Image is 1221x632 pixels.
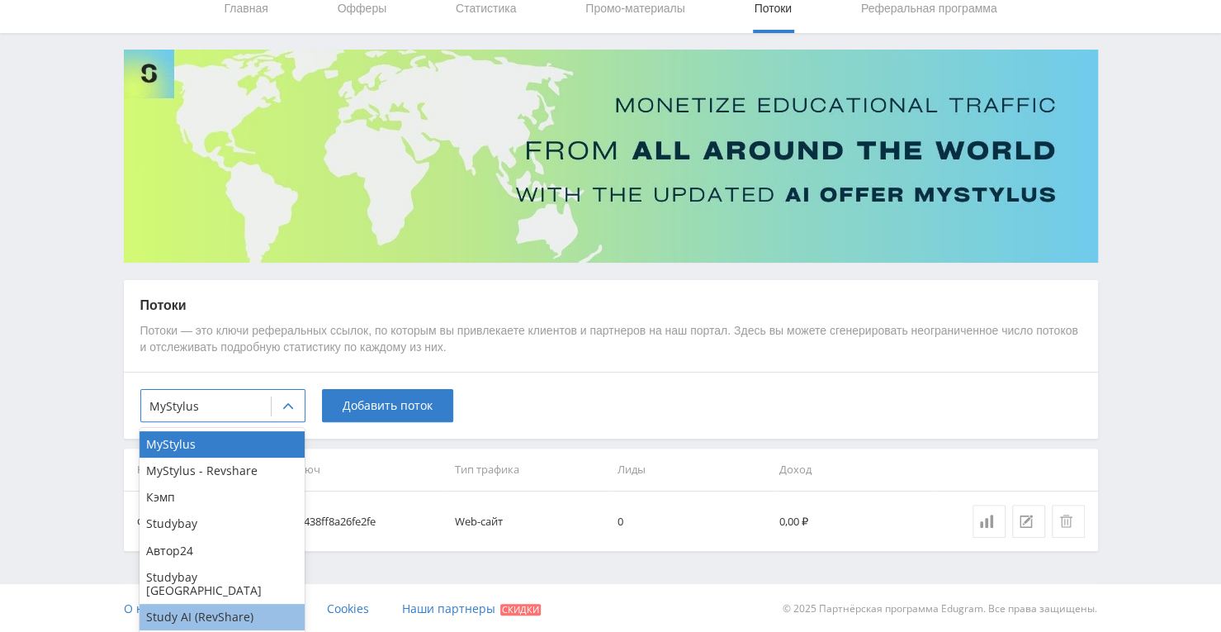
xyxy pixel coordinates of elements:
td: Web-сайт [448,492,611,551]
th: Тип трафика [448,449,611,491]
span: О нас [124,601,156,616]
img: Banner [124,50,1098,263]
span: Добавить поток [343,399,433,412]
p: Потоки — это ключи реферальных ссылок, по которым вы привлекаете клиентов и партнеров на наш порт... [140,323,1081,355]
th: Доход [773,449,935,491]
button: Редактировать [1012,505,1045,538]
button: Добавить поток [322,389,453,422]
td: 0,00 ₽ [773,492,935,551]
th: Название [124,449,286,491]
a: Статистика [973,505,1006,538]
span: Скидки [500,604,541,615]
button: Удалить [1052,505,1085,538]
span: Cookies [327,601,369,616]
td: e8438ff8a26fe2fe [286,492,448,551]
p: Потоки [140,297,1081,315]
div: MyStylus [140,431,305,458]
span: Наши партнеры [402,601,495,616]
th: Ключ [286,449,448,491]
td: 0 [610,492,773,551]
div: default [137,512,172,531]
div: Study AI (RevShare) [140,604,305,630]
div: Кэмп [140,484,305,511]
th: Лиды [610,449,773,491]
div: Автор24 [140,538,305,564]
div: Studybay [GEOGRAPHIC_DATA] [140,564,305,604]
div: Studybay [140,511,305,537]
div: MyStylus - Revshare [140,458,305,484]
